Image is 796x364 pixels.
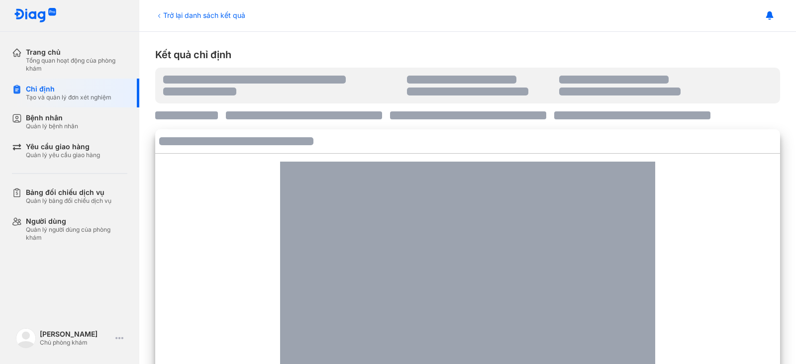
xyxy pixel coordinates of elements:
div: Quản lý bệnh nhân [26,122,78,130]
div: Trang chủ [26,48,127,57]
div: Tạo và quản lý đơn xét nghiệm [26,93,111,101]
div: Tổng quan hoạt động của phòng khám [26,57,127,73]
div: Kết quả chỉ định [155,48,780,62]
div: Người dùng [26,217,127,226]
div: [PERSON_NAME] [40,330,111,339]
div: Trở lại danh sách kết quả [155,10,245,20]
div: Quản lý yêu cầu giao hàng [26,151,100,159]
div: Quản lý người dùng của phòng khám [26,226,127,242]
img: logo [14,8,57,23]
div: Chỉ định [26,85,111,93]
div: Bảng đối chiếu dịch vụ [26,188,111,197]
div: Chủ phòng khám [40,339,111,347]
img: logo [16,328,36,348]
div: Bệnh nhân [26,113,78,122]
div: Yêu cầu giao hàng [26,142,100,151]
div: Quản lý bảng đối chiếu dịch vụ [26,197,111,205]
